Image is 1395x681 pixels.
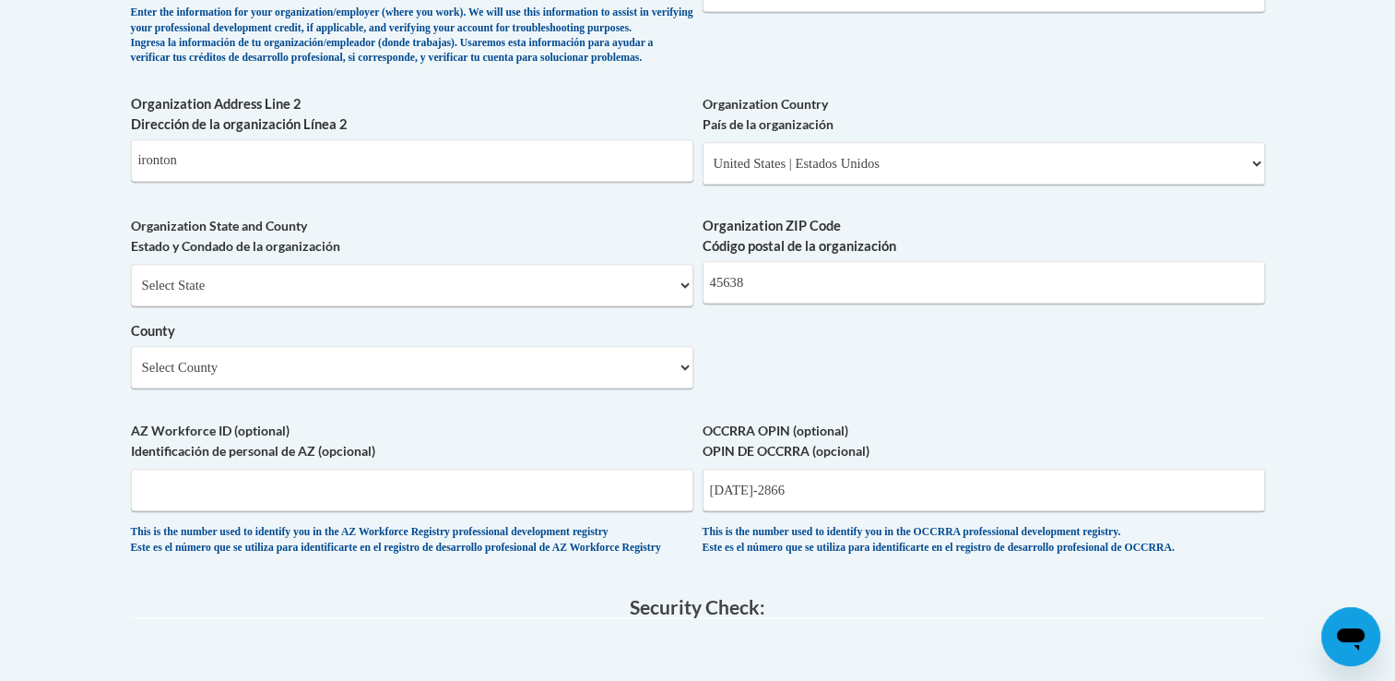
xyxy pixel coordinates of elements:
input: Metadata input [131,139,693,182]
iframe: Button to launch messaging window [1321,607,1380,666]
span: Security Check: [630,595,765,618]
label: Organization Country País de la organización [703,94,1265,135]
label: AZ Workforce ID (optional) Identificación de personal de AZ (opcional) [131,421,693,461]
label: County [131,321,693,341]
label: Organization ZIP Code Código postal de la organización [703,216,1265,257]
div: This is the number used to identify you in the AZ Workforce Registry professional development reg... [131,525,693,556]
input: Metadata input [703,261,1265,304]
div: Enter the information for your organization/employer (where you work). We will use this informati... [131,6,693,66]
label: OCCRRA OPIN (optional) OPIN DE OCCRRA (opcional) [703,421,1265,461]
label: Organization State and County Estado y Condado de la organización [131,216,693,257]
div: This is the number used to identify you in the OCCRRA professional development registry. Este es ... [703,525,1265,556]
label: Organization Address Line 2 Dirección de la organización Línea 2 [131,94,693,135]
